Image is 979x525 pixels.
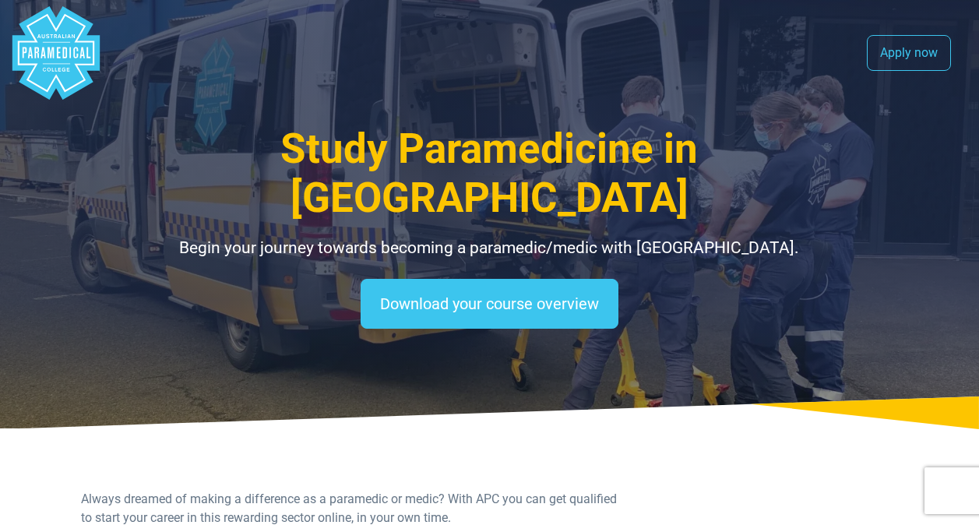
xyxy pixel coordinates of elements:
a: Apply now [867,35,951,71]
div: Australian Paramedical College [9,6,103,100]
p: Begin your journey towards becoming a paramedic/medic with [GEOGRAPHIC_DATA]. [81,236,897,261]
a: Download your course overview [361,279,618,329]
span: Study Paramedicine in [GEOGRAPHIC_DATA] [280,125,698,222]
